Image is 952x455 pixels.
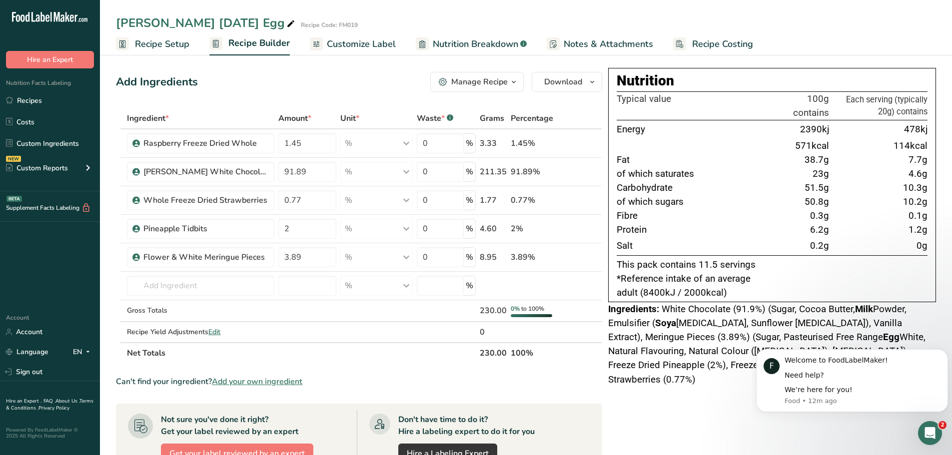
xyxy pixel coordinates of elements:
div: 8.95 [480,251,507,263]
th: 230.00 [478,342,509,363]
span: *Reference intake of an average adult (8400kJ / 2000kcal) [617,273,751,298]
th: 100g contains [697,92,831,120]
a: Notes & Attachments [547,33,653,55]
span: 10.2g [903,196,928,207]
span: Recipe Setup [135,37,189,51]
div: Don't have time to do it? Hire a labeling expert to do it for you [398,414,535,438]
div: Nutrition [617,70,928,91]
td: Fat [617,153,698,167]
div: Raspberry Freeze Dried Whole [143,137,268,149]
div: Whole Freeze Dried Strawberries [143,194,268,206]
span: 0.1g [909,210,928,221]
span: Notes & Attachments [564,37,653,51]
div: EN [73,346,94,358]
span: Unit [340,112,359,124]
div: BETA [6,196,22,202]
p: This pack contains 11.5 servings [617,258,928,272]
iframe: Intercom live chat [918,421,942,445]
span: 6.2g [810,224,829,235]
a: Hire an Expert . [6,398,41,405]
span: 114kcal [894,140,928,151]
th: Each serving (typically 20g) contains [831,92,928,120]
div: [PERSON_NAME] White Chocolate 19 08 25 [143,166,268,178]
span: 0g [917,240,928,251]
span: 2390kj [800,124,829,135]
a: Terms & Conditions . [6,398,93,412]
div: Add Ingredients [116,74,198,90]
span: 38.7g [805,154,829,165]
b: Egg [883,332,900,343]
div: Manage Recipe [451,76,508,88]
div: 1.77 [480,194,507,206]
span: Customize Label [327,37,396,51]
div: 0 [480,326,507,338]
span: 50.8g [805,196,829,207]
span: Percentage [511,112,553,124]
td: Salt [617,237,698,255]
iframe: Intercom notifications message [752,334,952,428]
div: Can't find your ingredient? [116,376,602,388]
div: 4.60 [480,223,507,235]
span: White Chocolate (91.9%) (Sugar, Cocoa Butter, Powder, Emulsifier ( [MEDICAL_DATA], Sunflower [MED... [608,304,926,385]
span: 4.6g [909,168,928,179]
a: Language [6,343,48,361]
a: Recipe Costing [673,33,753,55]
b: Soya [655,318,676,329]
td: Protein [617,223,698,237]
span: 478kj [904,124,928,135]
span: 7.7g [909,154,928,165]
span: Ingredient [127,112,169,124]
div: Gross Totals [127,305,274,316]
button: Manage Recipe [430,72,524,92]
td: Fibre [617,209,698,223]
span: Grams [480,112,504,124]
span: Nutrition Breakdown [433,37,518,51]
div: NEW [6,156,21,162]
th: Net Totals [125,342,478,363]
span: Add your own ingredient [212,376,302,388]
span: 51.5g [805,182,829,193]
span: 0.2g [810,240,829,251]
b: Milk [855,304,873,315]
a: Privacy Policy [38,405,69,412]
td: Carbohydrate [617,181,698,195]
div: 230.00 [480,305,507,317]
span: Amount [278,112,311,124]
div: [PERSON_NAME] [DATE] Egg [116,14,297,32]
a: Recipe Setup [116,33,189,55]
div: Custom Reports [6,163,68,173]
div: 0.77% [511,194,555,206]
span: Recipe Costing [692,37,753,51]
div: Pineapple Tidbits [143,223,268,235]
button: Hire an Expert [6,51,94,68]
span: 2 [939,421,947,429]
a: FAQ . [43,398,55,405]
div: Powered By FoodLabelMaker © 2025 All Rights Reserved [6,427,94,439]
a: Recipe Builder [209,32,290,56]
div: Recipe Yield Adjustments [127,327,274,337]
div: 3.89% [511,251,555,263]
span: Edit [208,327,220,337]
th: Typical value [617,92,698,120]
div: 3.33 [480,137,507,149]
span: Download [544,76,582,88]
span: 0% [511,305,520,313]
td: of which sugars [617,195,698,209]
span: Ingredients: [608,304,659,315]
a: Customize Label [310,33,396,55]
div: Recipe Code: FM019 [301,20,358,29]
span: Recipe Builder [228,36,290,50]
td: of which saturates [617,167,698,181]
a: About Us . [55,398,79,405]
a: Nutrition Breakdown [416,33,527,55]
div: 211.35 [480,166,507,178]
button: Download [532,72,602,92]
span: 1.2g [909,224,928,235]
span: 571kcal [795,140,829,151]
span: 0.3g [810,210,829,221]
